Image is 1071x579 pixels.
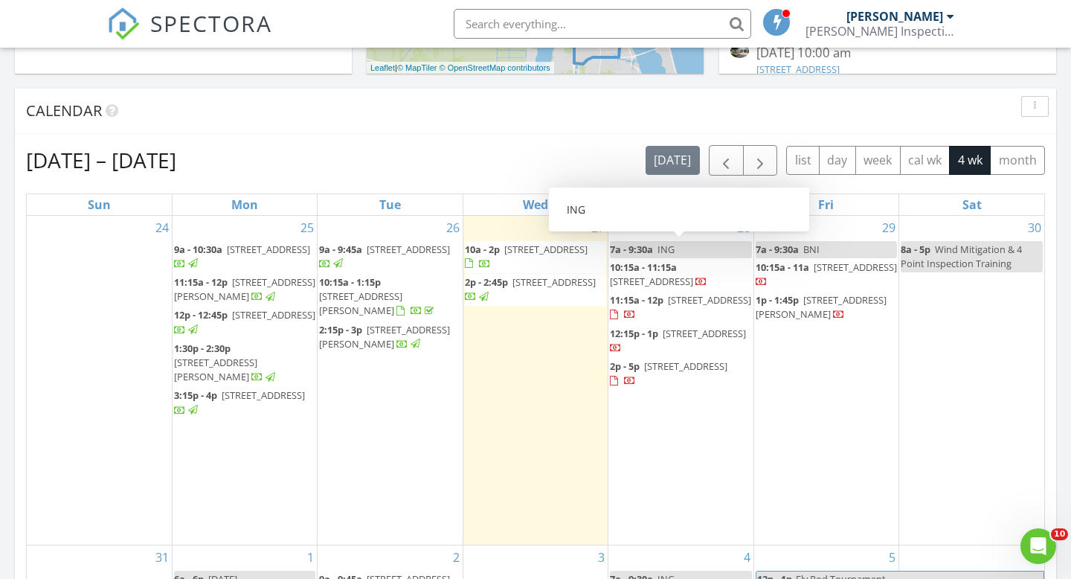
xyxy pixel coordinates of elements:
[610,359,640,373] span: 2p - 5p
[504,243,588,256] span: [STREET_ADDRESS]
[901,243,930,256] span: 8a - 5p
[465,275,596,303] a: 2p - 2:45p [STREET_ADDRESS]
[174,388,217,402] span: 3:15p - 4p
[107,7,140,40] img: The Best Home Inspection Software - Spectora
[454,9,751,39] input: Search everything...
[756,293,799,307] span: 1p - 1:45p
[222,388,305,402] span: [STREET_ADDRESS]
[319,243,450,270] a: 9a - 9:45a [STREET_ADDRESS]
[610,293,663,307] span: 11:15a - 12p
[297,216,317,240] a: Go to August 25, 2025
[152,546,172,569] a: Go to August 31, 2025
[174,388,305,416] a: 3:15p - 4p [STREET_ADDRESS]
[440,63,550,72] a: © OpenStreetMap contributors
[663,327,746,340] span: [STREET_ADDRESS]
[855,146,901,175] button: week
[879,216,898,240] a: Go to August 29, 2025
[450,546,463,569] a: Go to September 2, 2025
[610,260,707,288] a: 10:15a - 11:15a [STREET_ADDRESS]
[709,145,744,176] button: Previous
[608,216,753,546] td: Go to August 28, 2025
[753,216,898,546] td: Go to August 29, 2025
[152,216,172,240] a: Go to August 24, 2025
[756,44,1019,63] div: [DATE] 10:00 am
[610,292,751,324] a: 11:15a - 12p [STREET_ADDRESS]
[465,275,508,289] span: 2p - 2:45p
[318,216,463,546] td: Go to August 26, 2025
[741,546,753,569] a: Go to September 4, 2025
[756,293,887,321] span: [STREET_ADDRESS][PERSON_NAME]
[27,216,172,546] td: Go to August 24, 2025
[174,275,315,303] span: [STREET_ADDRESS][PERSON_NAME]
[588,216,608,240] a: Go to August 27, 2025
[1051,528,1068,540] span: 10
[172,216,317,546] td: Go to August 25, 2025
[174,356,257,383] span: [STREET_ADDRESS][PERSON_NAME]
[901,243,1022,270] span: Wind Mitigation & 4 Point Inspection Training
[520,194,551,215] a: Wednesday
[465,243,588,270] a: 10a - 2p [STREET_ADDRESS]
[319,289,402,317] span: [STREET_ADDRESS][PERSON_NAME]
[756,293,887,321] a: 1p - 1:45p [STREET_ADDRESS][PERSON_NAME]
[443,216,463,240] a: Go to August 26, 2025
[1025,216,1044,240] a: Go to August 30, 2025
[319,243,362,256] span: 9a - 9:45a
[1020,528,1056,564] iframe: Intercom live chat
[26,145,176,175] h2: [DATE] – [DATE]
[376,194,404,215] a: Tuesday
[465,241,606,273] a: 10a - 2p [STREET_ADDRESS]
[595,546,608,569] a: Go to September 3, 2025
[815,194,837,215] a: Friday
[610,358,751,390] a: 2p - 5p [STREET_ADDRESS]
[174,275,228,289] span: 11:15a - 12p
[85,194,114,215] a: Sunday
[949,146,991,175] button: 4 wk
[174,342,277,383] a: 1:30p - 2:30p [STREET_ADDRESS][PERSON_NAME]
[734,216,753,240] a: Go to August 28, 2025
[465,243,500,256] span: 10a - 2p
[174,308,228,322] span: 12p - 12:45p
[743,145,778,176] button: Next
[610,243,653,256] span: 7a - 9:30a
[465,274,606,306] a: 2p - 2:45p [STREET_ADDRESS]
[174,308,315,336] a: 12p - 12:45p [STREET_ADDRESS]
[899,216,1044,546] td: Go to August 30, 2025
[397,63,437,72] a: © MapTiler
[756,243,799,256] span: 7a - 9:30a
[990,146,1045,175] button: month
[610,359,727,387] a: 2p - 5p [STREET_ADDRESS]
[756,259,897,291] a: 10:15a - 11a [STREET_ADDRESS]
[646,146,700,175] button: [DATE]
[819,146,856,175] button: day
[959,194,985,215] a: Saturday
[730,44,749,58] img: 9345913%2Fcover_photos%2F6N1c9B0Smd4ZX8ngrou5%2Fsmall.9345913-1756304274165
[232,308,315,322] span: [STREET_ADDRESS]
[174,387,315,419] a: 3:15p - 4p [STREET_ADDRESS]
[319,323,450,351] span: [STREET_ADDRESS][PERSON_NAME]
[370,63,395,72] a: Leaflet
[846,9,943,24] div: [PERSON_NAME]
[644,359,727,373] span: [STREET_ADDRESS]
[610,327,658,340] span: 12:15p - 1p
[26,100,102,121] span: Calendar
[367,62,554,74] div: |
[756,63,840,76] a: [STREET_ADDRESS]
[610,325,751,357] a: 12:15p - 1p [STREET_ADDRESS]
[367,243,450,256] span: [STREET_ADDRESS]
[174,243,222,256] span: 9a - 10:30a
[174,307,315,339] a: 12p - 12:45p [STREET_ADDRESS]
[463,216,608,546] td: Go to August 27, 2025
[174,275,315,303] a: 11:15a - 12p [STREET_ADDRESS][PERSON_NAME]
[319,323,450,351] a: 2:15p - 3p [STREET_ADDRESS][PERSON_NAME]
[805,24,954,39] div: Lucas Inspection Services
[228,194,261,215] a: Monday
[150,7,272,39] span: SPECTORA
[803,243,820,256] span: BNI
[107,20,272,51] a: SPECTORA
[756,260,897,288] a: 10:15a - 11a [STREET_ADDRESS]
[610,259,751,291] a: 10:15a - 11:15a [STREET_ADDRESS]
[319,241,460,273] a: 9a - 9:45a [STREET_ADDRESS]
[668,293,751,307] span: [STREET_ADDRESS]
[174,243,310,270] a: 9a - 10:30a [STREET_ADDRESS]
[666,194,695,215] a: Thursday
